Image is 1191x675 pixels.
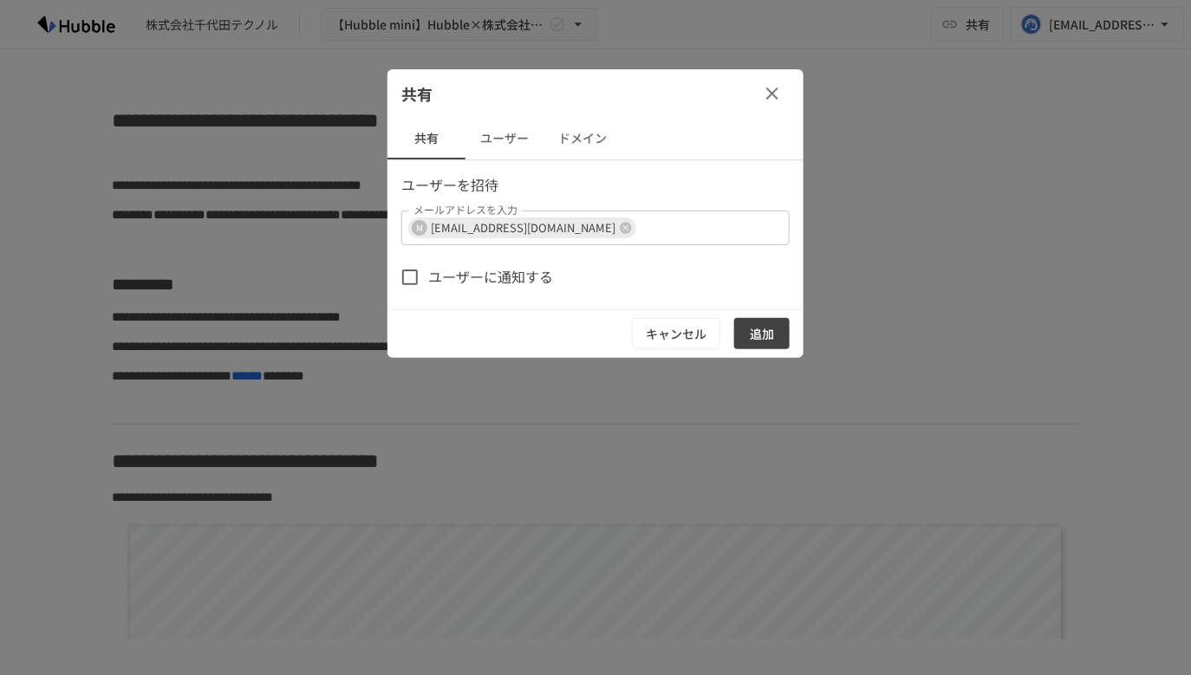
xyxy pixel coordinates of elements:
div: 共有 [387,69,804,118]
button: キャンセル [632,318,720,350]
div: M[EMAIL_ADDRESS][DOMAIN_NAME] [408,217,636,238]
button: ユーザー [465,118,543,159]
button: 追加 [734,318,790,350]
span: ユーザーに通知する [428,266,553,289]
p: ユーザーを招待 [401,174,790,197]
div: M [412,220,427,236]
label: メールアドレスを入力 [413,203,517,217]
button: ドメイン [543,118,622,159]
span: [EMAIL_ADDRESS][DOMAIN_NAME] [424,217,622,237]
button: 共有 [387,118,465,159]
